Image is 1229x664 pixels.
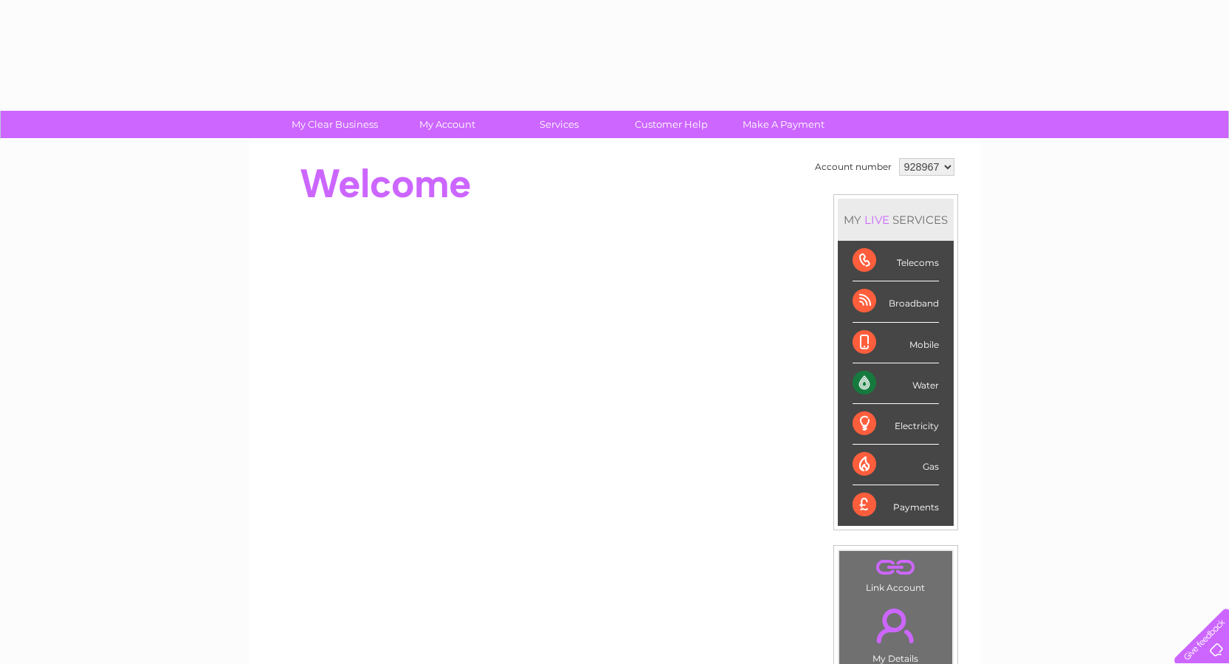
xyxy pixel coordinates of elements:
div: Electricity [853,404,939,445]
a: My Clear Business [274,111,396,138]
a: Make A Payment [723,111,844,138]
div: MY SERVICES [838,199,954,241]
td: Account number [811,154,895,179]
div: Water [853,363,939,404]
div: LIVE [861,213,892,227]
td: Link Account [839,550,953,597]
a: Services [498,111,620,138]
div: Payments [853,485,939,525]
a: . [843,555,949,581]
a: My Account [386,111,508,138]
div: Broadband [853,281,939,322]
div: Gas [853,445,939,485]
div: Mobile [853,323,939,363]
a: . [843,600,949,651]
div: Telecoms [853,241,939,281]
a: Customer Help [610,111,732,138]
